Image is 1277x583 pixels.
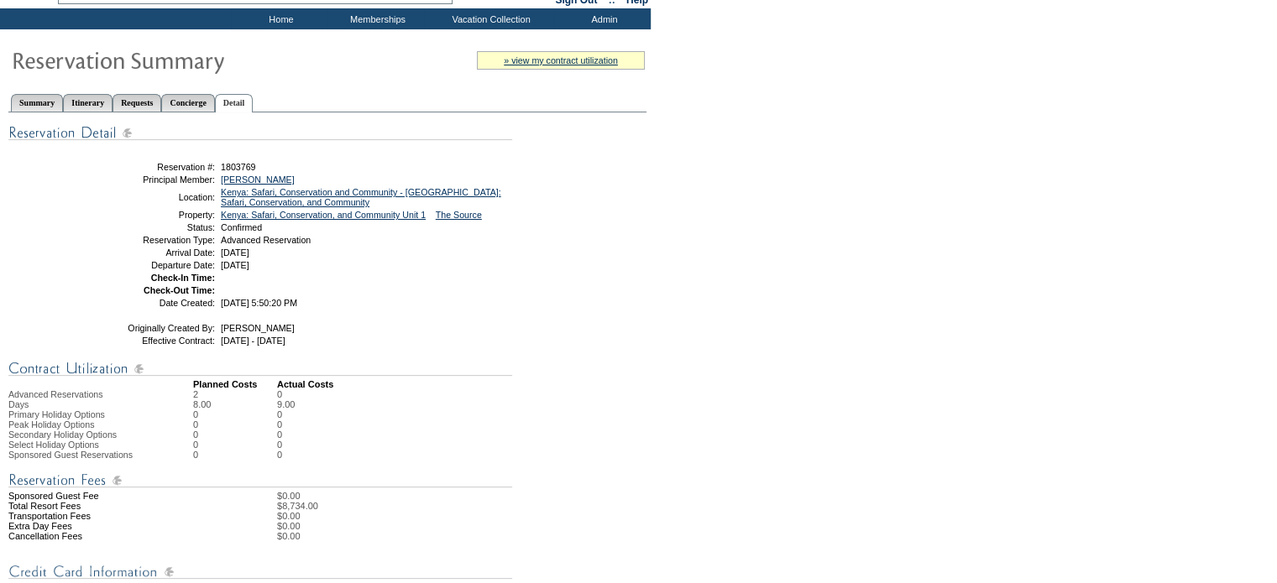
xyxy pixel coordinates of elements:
td: Cancellation Fees [8,531,193,541]
td: Date Created: [95,298,215,308]
td: 0 [277,429,295,440]
span: Confirmed [221,222,262,232]
img: Reservation Detail [8,122,512,143]
span: Peak Holiday Options [8,419,94,429]
td: 0 [277,409,295,419]
td: 0 [277,440,295,450]
span: [DATE] - [DATE] [221,336,285,346]
td: Departure Date: [95,260,215,270]
span: Primary Holiday Options [8,409,105,419]
td: Status: [95,222,215,232]
a: Concierge [161,94,214,112]
td: $0.00 [277,491,646,501]
td: $0.00 [277,531,646,541]
span: Sponsored Guest Reservations [8,450,133,460]
a: Itinerary [63,94,113,112]
td: 2 [193,389,277,399]
span: Advanced Reservation [221,235,311,245]
td: Total Resort Fees [8,501,193,511]
span: [PERSON_NAME] [221,323,295,333]
td: Planned Costs [193,379,277,389]
img: Reservaton Summary [11,43,347,76]
td: Memberships [327,8,424,29]
span: [DATE] [221,247,249,258]
a: [PERSON_NAME] [221,174,295,185]
img: Contract Utilization [8,358,512,379]
td: Transportation Fees [8,511,193,521]
img: Credit Card Information [8,561,512,582]
td: Arrival Date: [95,247,215,258]
a: » view my contract utilization [504,55,618,65]
td: Originally Created By: [95,323,215,333]
td: Property: [95,210,215,220]
td: Admin [554,8,651,29]
a: Kenya: Safari, Conservation, and Community Unit 1 [221,210,426,220]
a: The Source [436,210,482,220]
td: 0 [277,419,295,429]
td: $0.00 [277,511,646,521]
td: 0 [193,440,277,450]
td: 0 [277,389,295,399]
td: $0.00 [277,521,646,531]
span: Select Holiday Options [8,440,99,450]
td: Reservation Type: [95,235,215,245]
span: [DATE] 5:50:20 PM [221,298,297,308]
td: $8,734.00 [277,501,646,511]
td: Home [231,8,327,29]
td: Principal Member: [95,174,215,185]
td: Location: [95,187,215,207]
a: Kenya: Safari, Conservation and Community - [GEOGRAPHIC_DATA]: Safari, Conservation, and Community [221,187,501,207]
a: Detail [215,94,254,112]
td: 8.00 [193,399,277,409]
strong: Check-In Time: [151,273,215,283]
td: 9.00 [277,399,295,409]
td: 0 [193,429,277,440]
td: Sponsored Guest Fee [8,491,193,501]
td: 0 [193,419,277,429]
td: 0 [277,450,295,460]
td: Effective Contract: [95,336,215,346]
span: Advanced Reservations [8,389,103,399]
td: Extra Day Fees [8,521,193,531]
a: Requests [113,94,161,112]
td: Actual Costs [277,379,646,389]
span: [DATE] [221,260,249,270]
a: Summary [11,94,63,112]
td: 0 [193,450,277,460]
span: Days [8,399,29,409]
span: Secondary Holiday Options [8,429,117,440]
td: Vacation Collection [424,8,554,29]
span: 1803769 [221,162,256,172]
img: Reservation Fees [8,470,512,491]
strong: Check-Out Time: [144,285,215,295]
td: Reservation #: [95,162,215,172]
td: 0 [193,409,277,419]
